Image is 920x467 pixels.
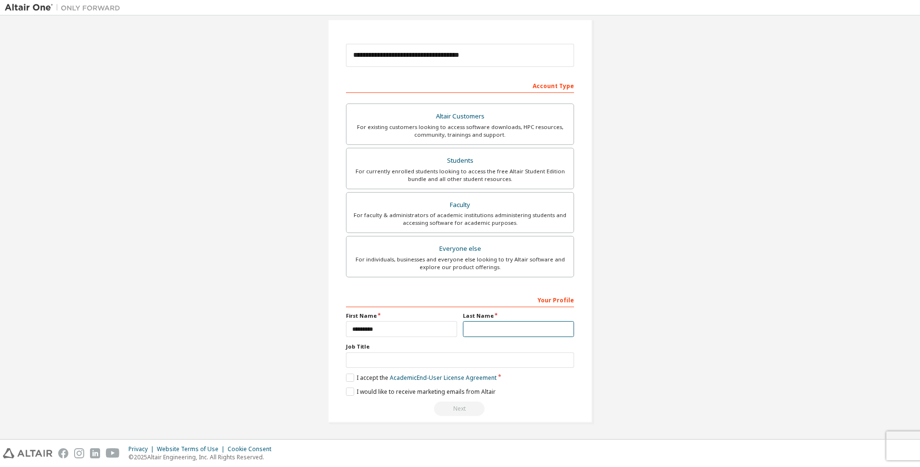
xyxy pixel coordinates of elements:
[128,445,157,453] div: Privacy
[128,453,277,461] p: © 2025 Altair Engineering, Inc. All Rights Reserved.
[352,198,568,212] div: Faculty
[390,374,497,382] a: Academic End-User License Agreement
[106,448,120,458] img: youtube.svg
[346,312,457,320] label: First Name
[3,448,52,458] img: altair_logo.svg
[346,78,574,93] div: Account Type
[90,448,100,458] img: linkedin.svg
[74,448,84,458] img: instagram.svg
[352,168,568,183] div: For currently enrolled students looking to access the free Altair Student Edition bundle and all ...
[346,292,574,307] div: Your Profile
[352,256,568,271] div: For individuals, businesses and everyone else looking to try Altair software and explore our prod...
[346,374,497,382] label: I accept the
[228,445,277,453] div: Cookie Consent
[352,242,568,256] div: Everyone else
[58,448,68,458] img: facebook.svg
[463,312,574,320] label: Last Name
[5,3,125,13] img: Altair One
[346,402,574,416] div: Read and acccept EULA to continue
[346,388,496,396] label: I would like to receive marketing emails from Altair
[352,110,568,123] div: Altair Customers
[352,211,568,227] div: For faculty & administrators of academic institutions administering students and accessing softwa...
[157,445,228,453] div: Website Terms of Use
[352,123,568,139] div: For existing customers looking to access software downloads, HPC resources, community, trainings ...
[352,154,568,168] div: Students
[346,343,574,350] label: Job Title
